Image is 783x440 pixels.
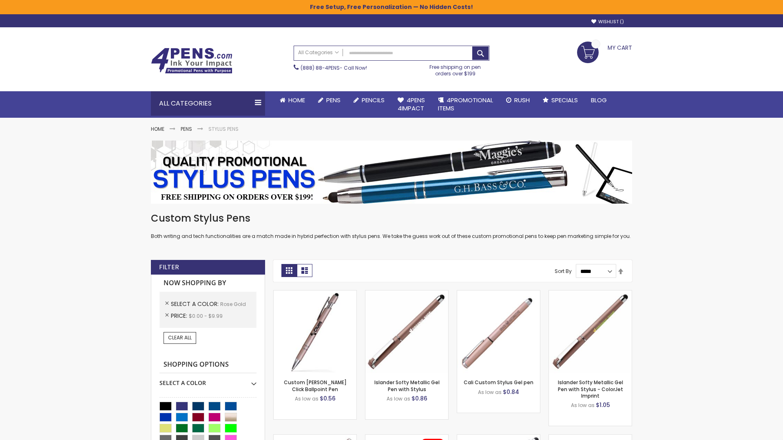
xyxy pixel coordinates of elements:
[549,290,632,297] a: Islander Softy Metallic Gel Pen with Stylus - ColorJet Imprint-Rose Gold
[571,402,595,409] span: As low as
[159,275,257,292] strong: Now Shopping by
[164,332,196,343] a: Clear All
[208,125,239,132] strong: Stylus Pens
[288,96,305,104] span: Home
[558,379,623,399] a: Islander Softy Metallic Gel Pen with Stylus - ColorJet Imprint
[503,388,519,396] span: $0.84
[159,356,257,374] strong: Shopping Options
[181,125,192,132] a: Pens
[274,290,356,373] img: Custom Alex II Click Ballpoint Pen-Rose Gold
[294,46,343,59] a: All Categories
[151,212,632,225] h1: Custom Stylus Pens
[151,125,164,132] a: Home
[295,395,319,402] span: As low as
[301,64,340,71] a: (888) 88-4PENS
[365,290,448,373] img: Islander Softy Metallic Gel Pen with Stylus-Rose Gold
[284,379,347,392] a: Custom [PERSON_NAME] Click Ballpoint Pen
[159,373,257,387] div: Select A Color
[362,96,385,104] span: Pencils
[151,91,265,116] div: All Categories
[387,395,410,402] span: As low as
[298,49,339,56] span: All Categories
[438,96,493,112] span: 4PROMOTIONAL ITEMS
[273,91,312,109] a: Home
[500,91,536,109] a: Rush
[591,96,607,104] span: Blog
[220,301,246,308] span: Rose Gold
[464,379,533,386] a: Cali Custom Stylus Gel pen
[549,290,632,373] img: Islander Softy Metallic Gel Pen with Stylus - ColorJet Imprint-Rose Gold
[596,401,610,409] span: $1.05
[171,312,189,320] span: Price
[151,141,632,204] img: Stylus Pens
[514,96,530,104] span: Rush
[584,91,613,109] a: Blog
[159,263,179,272] strong: Filter
[536,91,584,109] a: Specials
[374,379,440,392] a: Islander Softy Metallic Gel Pen with Stylus
[281,264,297,277] strong: Grid
[320,394,336,403] span: $0.56
[457,290,540,373] img: Cali Custom Stylus Gel pen-Rose Gold
[189,312,223,319] span: $0.00 - $9.99
[151,48,232,74] img: 4Pens Custom Pens and Promotional Products
[398,96,425,112] span: 4Pens 4impact
[168,334,192,341] span: Clear All
[591,19,624,25] a: Wishlist
[151,212,632,240] div: Both writing and tech functionalities are a match made in hybrid perfection with stylus pens. We ...
[391,91,431,118] a: 4Pens4impact
[431,91,500,118] a: 4PROMOTIONALITEMS
[274,290,356,297] a: Custom Alex II Click Ballpoint Pen-Rose Gold
[312,91,347,109] a: Pens
[478,389,502,396] span: As low as
[347,91,391,109] a: Pencils
[326,96,341,104] span: Pens
[301,64,367,71] span: - Call Now!
[457,290,540,297] a: Cali Custom Stylus Gel pen-Rose Gold
[551,96,578,104] span: Specials
[171,300,220,308] span: Select A Color
[365,290,448,297] a: Islander Softy Metallic Gel Pen with Stylus-Rose Gold
[411,394,427,403] span: $0.86
[421,61,490,77] div: Free shipping on pen orders over $199
[555,268,572,275] label: Sort By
